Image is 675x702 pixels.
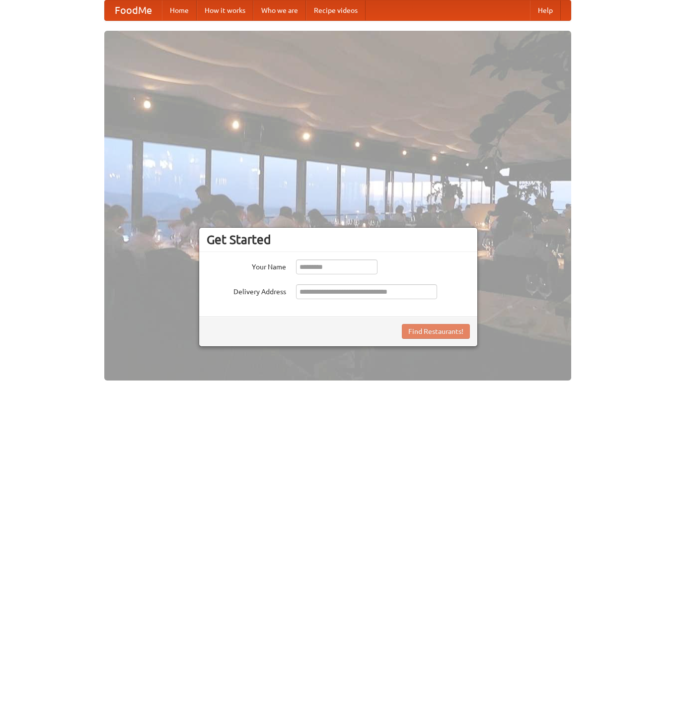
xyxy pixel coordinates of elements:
[197,0,253,20] a: How it works
[253,0,306,20] a: Who we are
[207,232,470,247] h3: Get Started
[207,259,286,272] label: Your Name
[105,0,162,20] a: FoodMe
[530,0,561,20] a: Help
[207,284,286,297] label: Delivery Address
[306,0,366,20] a: Recipe videos
[402,324,470,339] button: Find Restaurants!
[162,0,197,20] a: Home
